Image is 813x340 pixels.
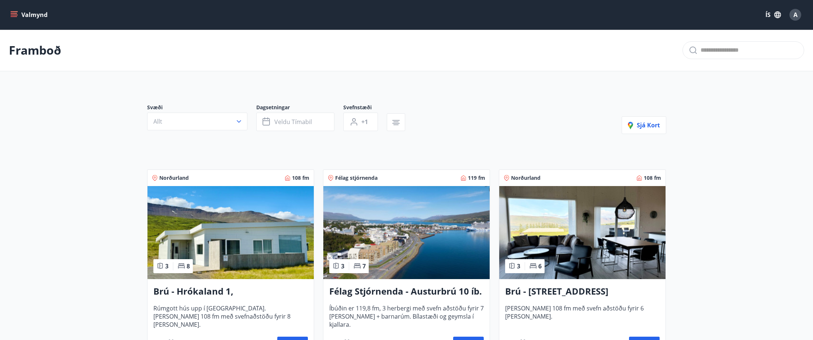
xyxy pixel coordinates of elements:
span: 119 fm [468,174,485,182]
span: Félag stjórnenda [335,174,378,182]
button: Sjá kort [622,116,666,134]
span: Rúmgott hús upp í [GEOGRAPHIC_DATA]. [PERSON_NAME] 108 fm með svefnaðstöðu fyrir 8 [PERSON_NAME]. [153,304,308,329]
span: 6 [538,262,542,270]
span: 3 [341,262,344,270]
span: +1 [361,118,368,126]
button: Veldu tímabil [256,113,334,131]
span: A [793,11,798,19]
span: Svefnstæði [343,104,387,113]
span: 108 fm [644,174,661,182]
span: 108 fm [292,174,309,182]
span: Veldu tímabil [274,118,312,126]
span: 3 [517,262,520,270]
button: A [786,6,804,24]
span: Svæði [147,104,256,113]
span: Allt [153,117,162,126]
span: Íbúðin er 119,8 fm, 3 herbergi með svefn aðstöðu fyrir 7 [PERSON_NAME] + barnarúm. Bílastæði og g... [329,304,484,329]
button: Allt [147,113,247,130]
h3: Félag Stjórnenda - Austurbrú 10 íb. 201 [329,285,484,298]
button: +1 [343,113,378,131]
span: Dagsetningar [256,104,343,113]
p: Framboð [9,42,61,58]
h3: Brú - Hrókaland 1, [GEOGRAPHIC_DATA] [153,285,308,298]
span: 3 [165,262,168,270]
button: ÍS [761,8,785,21]
button: menu [9,8,51,21]
span: 8 [187,262,190,270]
img: Paella dish [323,186,490,279]
span: Norðurland [511,174,541,182]
span: [PERSON_NAME] 108 fm með svefn aðstöðu fyrir 6 [PERSON_NAME]. [505,304,660,329]
span: Sjá kort [628,121,660,129]
h3: Brú - [STREET_ADDRESS] [505,285,660,298]
img: Paella dish [147,186,314,279]
span: 7 [362,262,366,270]
img: Paella dish [499,186,666,279]
span: Norðurland [159,174,189,182]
